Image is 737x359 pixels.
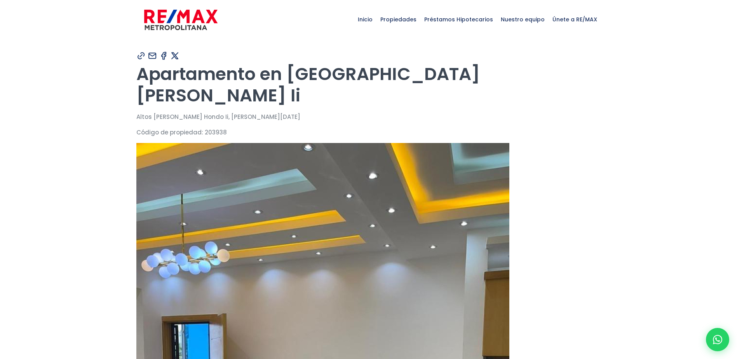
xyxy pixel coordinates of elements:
span: Propiedades [376,8,420,31]
span: Nuestro equipo [497,8,549,31]
span: 203938 [205,128,227,136]
span: Código de propiedad: [136,128,203,136]
p: Altos [PERSON_NAME] Hondo Ii, [PERSON_NAME][DATE] [136,112,601,122]
h1: Apartamento en [GEOGRAPHIC_DATA][PERSON_NAME] Ii [136,63,601,106]
img: remax-metropolitana-logo [144,8,218,31]
img: Compartir [170,51,180,61]
img: Compartir [159,51,169,61]
span: Únete a RE/MAX [549,8,601,31]
span: Préstamos Hipotecarios [420,8,497,31]
img: Compartir [148,51,157,61]
img: Compartir [136,51,146,61]
span: Inicio [354,8,376,31]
